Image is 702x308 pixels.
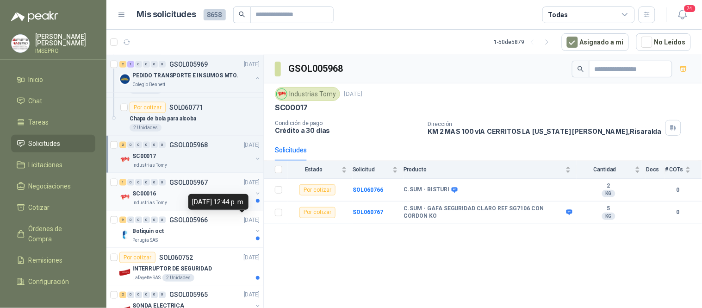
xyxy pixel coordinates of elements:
[353,161,404,179] th: Solicitud
[151,179,158,186] div: 0
[169,142,208,148] p: GSOL005968
[404,205,564,220] b: C.SUM - GAFA SEGURIDAD CLARO REF SG7106 CON CORDON KO
[244,291,260,300] p: [DATE]
[578,66,584,72] span: search
[562,33,629,51] button: Asignado a mi
[119,179,126,186] div: 1
[602,213,615,220] div: KG
[29,202,50,213] span: Cotizar
[577,161,646,179] th: Cantidad
[636,33,691,51] button: No Leídos
[132,237,158,244] p: Perugia SAS
[404,161,577,179] th: Producto
[188,194,248,210] div: [DATE] 12:44 p. m.
[130,114,196,123] p: Chapa de bola para alcoba
[132,199,167,207] p: Industrias Tomy
[119,74,130,85] img: Company Logo
[275,145,307,155] div: Solicitudes
[159,217,166,223] div: 0
[12,35,29,52] img: Company Logo
[11,113,95,131] a: Tareas
[683,4,696,13] span: 74
[602,190,615,197] div: KG
[275,120,421,126] p: Condición de pago
[127,217,134,223] div: 0
[119,252,155,263] div: Por cotizar
[404,166,564,173] span: Producto
[11,11,58,22] img: Logo peakr
[29,181,71,191] span: Negociaciones
[119,61,126,68] div: 2
[169,104,203,111] p: SOL060771
[143,61,150,68] div: 0
[275,87,340,101] div: Industrias Tomy
[353,187,383,193] a: SOL060766
[169,61,208,68] p: GSOL005969
[404,186,449,194] b: C.SUM - BISTURI
[288,62,344,76] h3: GSOL005968
[151,217,158,223] div: 0
[665,161,702,179] th: # COTs
[244,141,260,150] p: [DATE]
[11,92,95,110] a: Chat
[244,216,260,225] p: [DATE]
[119,142,126,148] div: 2
[665,186,691,195] b: 0
[119,177,261,207] a: 1 0 0 0 0 0 GSOL005967[DATE] Company LogoSC00016Industrias Tomy
[159,292,166,298] div: 0
[151,142,158,148] div: 0
[35,33,95,46] p: [PERSON_NAME] [PERSON_NAME]
[119,59,261,88] a: 2 1 0 0 0 0 GSOL005969[DATE] Company LogoPEDIDO TRANSPORTE E INSUMOS MTO.Colegio Bennett
[29,224,87,244] span: Órdenes de Compra
[344,90,362,99] p: [DATE]
[127,61,134,68] div: 1
[119,192,130,203] img: Company Logo
[130,124,162,132] div: 2 Unidades
[288,161,353,179] th: Estado
[35,48,95,54] p: IMSEPRO
[29,75,43,85] span: Inicio
[29,96,43,106] span: Chat
[353,166,391,173] span: Solicitud
[665,166,683,173] span: # COTs
[119,229,130,240] img: Company Logo
[29,160,63,170] span: Licitaciones
[299,184,335,195] div: Por cotizar
[665,208,691,217] b: 0
[169,179,208,186] p: GSOL005967
[11,273,95,290] a: Configuración
[169,292,208,298] p: GSOL005965
[548,10,568,20] div: Todas
[132,189,156,198] p: SC00016
[135,292,142,298] div: 0
[428,121,662,127] p: Dirección
[159,142,166,148] div: 0
[204,9,226,20] span: 8658
[119,292,126,298] div: 2
[11,135,95,152] a: Solicitudes
[11,199,95,216] a: Cotizar
[29,138,61,149] span: Solicitudes
[127,179,134,186] div: 0
[169,217,208,223] p: GSOL005966
[135,217,142,223] div: 0
[353,209,383,215] a: SOL060767
[29,117,49,127] span: Tareas
[106,98,263,136] a: Por cotizarSOL060771Chapa de bola para alcoba2 Unidades
[162,274,194,282] div: 2 Unidades
[159,61,166,68] div: 0
[11,220,95,248] a: Órdenes de Compra
[151,61,158,68] div: 0
[288,166,340,173] span: Estado
[127,142,134,148] div: 0
[137,8,196,21] h1: Mis solicitudes
[132,152,156,161] p: SC00017
[119,217,126,223] div: 9
[494,35,554,50] div: 1 - 50 de 5879
[135,61,142,68] div: 0
[143,217,150,223] div: 0
[132,264,212,273] p: INTERRUPTOR DE SEGURIDAD
[119,154,130,165] img: Company Logo
[299,207,335,218] div: Por cotizar
[11,251,95,269] a: Remisiones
